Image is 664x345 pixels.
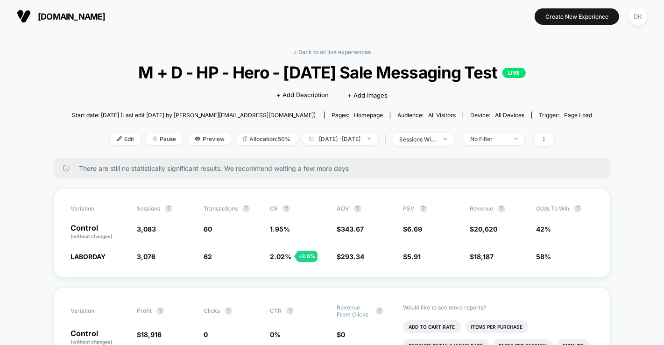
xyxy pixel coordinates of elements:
button: Create New Experience [535,8,619,25]
span: [DOMAIN_NAME] [38,12,106,21]
span: all devices [495,112,524,119]
img: edit [117,136,122,141]
span: 293.34 [341,253,364,261]
span: + Add Images [347,92,388,99]
span: $ [403,225,423,233]
img: end [515,138,518,140]
button: [DOMAIN_NAME] [14,9,108,24]
span: (without changes) [71,233,113,239]
img: end [444,138,447,140]
span: 6.69 [408,225,423,233]
a: < Back to all live experiences [293,49,371,56]
span: M + D - HP - Hero - [DATE] Sale Messaging Test [98,63,566,82]
span: Variation [71,205,122,212]
div: + 3.6 % [296,251,318,262]
button: ? [283,205,290,212]
span: 62 [204,253,212,261]
span: 20,620 [474,225,497,233]
span: $ [403,253,421,261]
span: AOV [337,205,349,212]
span: PSV [403,205,415,212]
span: $ [337,331,345,338]
span: 2.02 % [270,253,291,261]
button: ? [286,307,294,315]
span: Page Load [564,112,592,119]
span: CR [270,205,278,212]
span: 18,916 [141,331,162,338]
div: sessions with impression [399,136,437,143]
span: CTR [270,307,282,314]
button: ? [156,307,164,315]
span: Preview [188,133,232,145]
span: All Visitors [428,112,456,119]
span: Start date: [DATE] (Last edit [DATE] by [PERSON_NAME][EMAIL_ADDRESS][DOMAIN_NAME]) [72,112,316,119]
button: ? [225,307,232,315]
div: Audience: [397,112,456,119]
span: + Add Description [276,91,329,100]
span: 58% [537,253,551,261]
span: homepage [354,112,383,119]
span: Device: [463,112,531,119]
span: Sessions [137,205,160,212]
button: ? [498,205,505,212]
span: LABORDAY [71,253,106,261]
span: 3,076 [137,253,155,261]
span: Transactions [204,205,238,212]
img: end [367,138,371,140]
div: Trigger: [539,112,592,119]
span: Revenue [470,205,493,212]
span: 42% [537,225,551,233]
img: rebalance [243,136,247,141]
button: ? [242,205,250,212]
span: 18,187 [474,253,494,261]
span: $ [470,253,494,261]
img: calendar [309,136,314,141]
p: Would like to see more reports? [403,304,594,311]
span: [DATE] - [DATE] [302,133,378,145]
li: Add To Cart Rate [403,320,461,333]
span: Pause [146,133,183,145]
span: 5.91 [408,253,421,261]
span: $ [137,331,162,338]
span: 0 [204,331,208,338]
div: DK [629,7,647,26]
span: Revenue From Clicks [337,304,371,318]
span: 1.95 % [270,225,290,233]
span: 343.67 [341,225,364,233]
button: DK [626,7,650,26]
span: 3,083 [137,225,156,233]
img: Visually logo [17,9,31,23]
button: ? [574,205,582,212]
p: LIVE [502,68,526,78]
span: (without changes) [71,339,113,345]
span: Clicks [204,307,220,314]
div: No Filter [470,135,508,142]
span: Profit [137,307,152,314]
button: ? [165,205,172,212]
button: ? [376,307,383,315]
span: Edit [110,133,141,145]
span: $ [337,225,364,233]
span: There are still no statistically significant results. We recommend waiting a few more days [79,164,592,172]
span: 0 % [270,331,281,338]
span: $ [470,225,497,233]
div: Pages: [332,112,383,119]
button: ? [354,205,361,212]
button: ? [420,205,427,212]
span: $ [337,253,364,261]
span: 0 [341,331,345,338]
span: Allocation: 50% [236,133,297,145]
p: Control [71,224,128,240]
li: Items Per Purchase [466,320,529,333]
span: Variation [71,304,122,318]
span: | [382,133,392,146]
span: Odds to Win [537,205,588,212]
span: 60 [204,225,212,233]
img: end [153,136,157,141]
